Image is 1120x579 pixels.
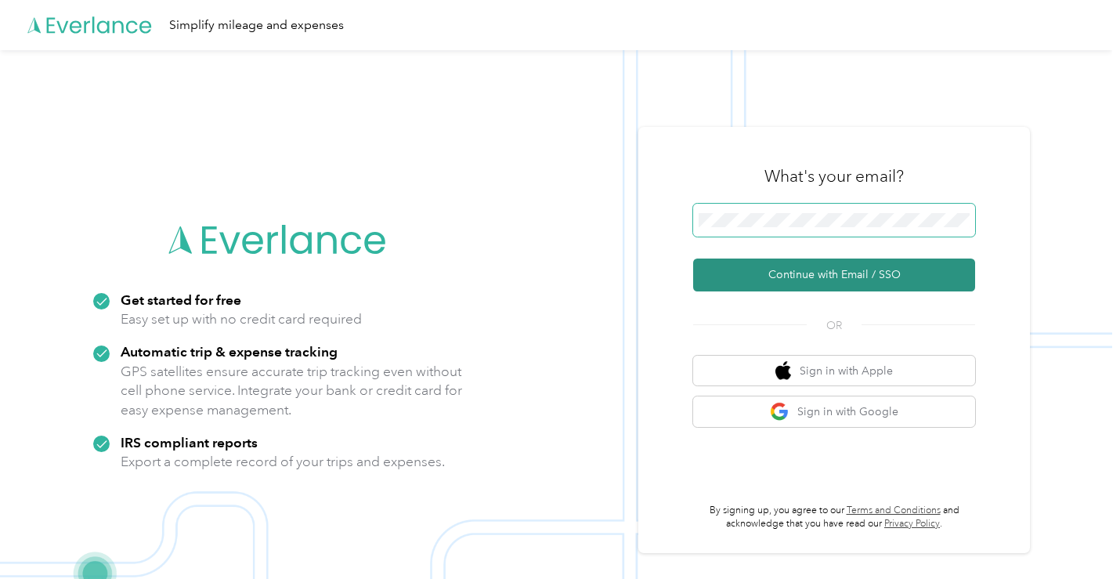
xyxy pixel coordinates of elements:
[121,309,362,329] p: Easy set up with no credit card required
[169,16,344,35] div: Simplify mileage and expenses
[884,518,940,530] a: Privacy Policy
[121,343,338,360] strong: Automatic trip & expense tracking
[764,165,904,187] h3: What's your email?
[121,434,258,451] strong: IRS compliant reports
[121,362,463,420] p: GPS satellites ensure accurate trip tracking even without cell phone service. Integrate your bank...
[693,356,975,386] button: apple logoSign in with Apple
[693,396,975,427] button: google logoSign in with Google
[847,505,941,516] a: Terms and Conditions
[807,317,862,334] span: OR
[693,259,975,291] button: Continue with Email / SSO
[121,452,445,472] p: Export a complete record of your trips and expenses.
[770,402,789,422] img: google logo
[121,291,241,308] strong: Get started for free
[775,361,791,381] img: apple logo
[693,504,975,531] p: By signing up, you agree to our and acknowledge that you have read our .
